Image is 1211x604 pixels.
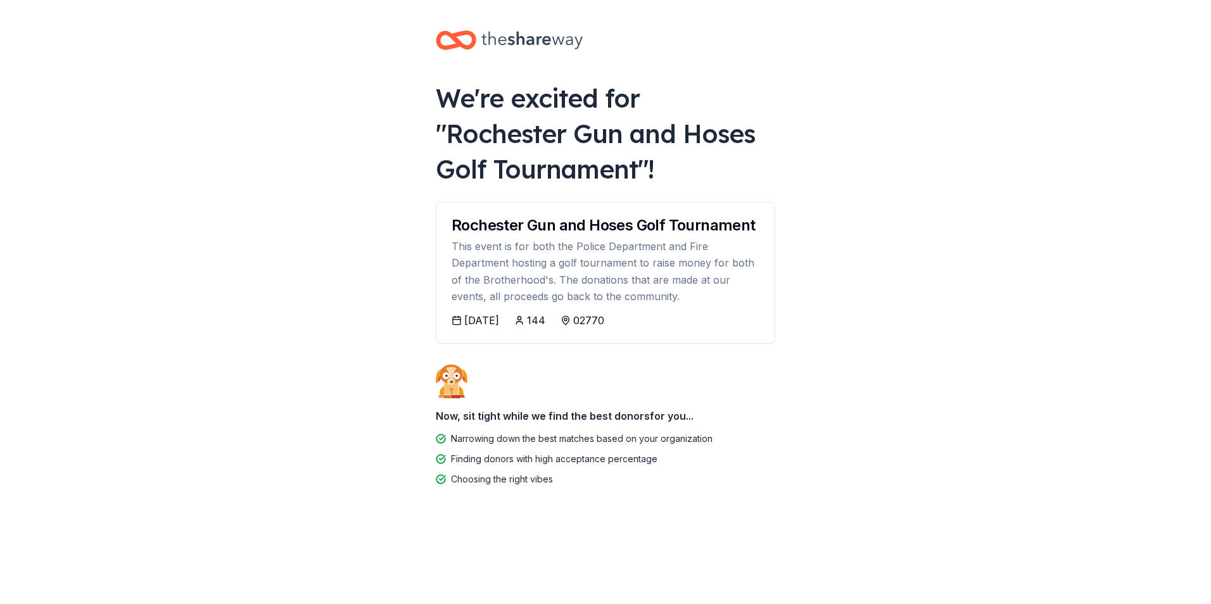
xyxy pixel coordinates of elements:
[451,431,713,446] div: Narrowing down the best matches based on your organization
[436,364,467,398] img: Dog waiting patiently
[464,313,499,328] div: [DATE]
[452,218,759,233] div: Rochester Gun and Hoses Golf Tournament
[436,80,775,187] div: We're excited for " Rochester Gun and Hoses Golf Tournament "!
[451,472,553,487] div: Choosing the right vibes
[573,313,604,328] div: 02770
[452,238,759,305] div: This event is for both the Police Department and Fire Department hosting a golf tournament to rai...
[527,313,545,328] div: 144
[451,451,657,467] div: Finding donors with high acceptance percentage
[436,403,775,429] div: Now, sit tight while we find the best donors for you...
